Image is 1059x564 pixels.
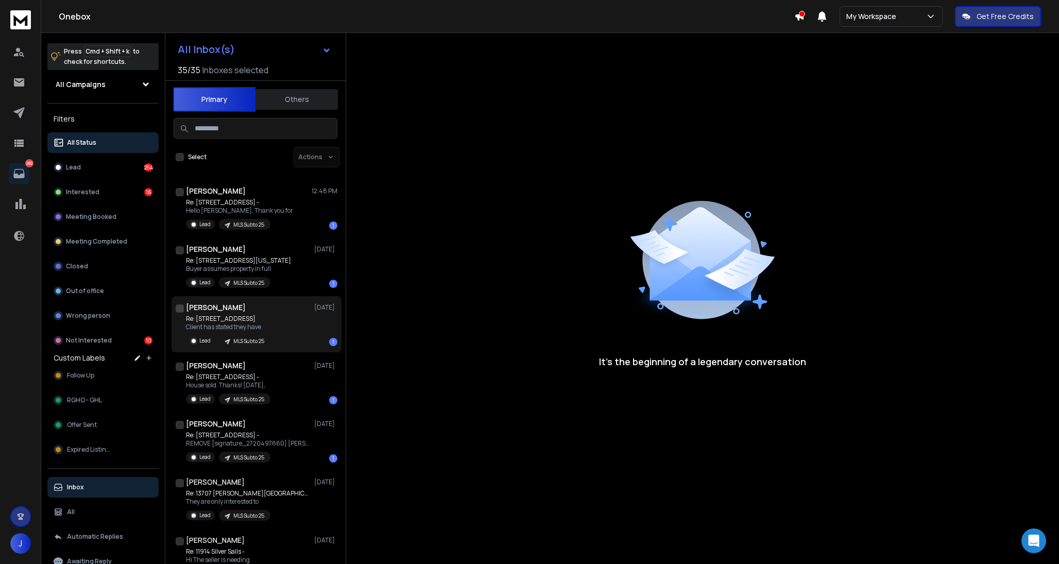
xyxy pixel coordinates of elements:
[10,10,31,29] img: logo
[186,381,270,389] p: House sold. Thanks! [DATE],
[314,478,337,486] p: [DATE]
[56,79,106,90] h1: All Campaigns
[186,548,270,556] p: Re: 11914 Silver Sails -
[67,139,96,147] p: All Status
[233,337,264,345] p: MLS Subto 25
[186,323,270,331] p: Client has stated they have
[188,153,207,161] label: Select
[199,453,211,461] p: Lead
[54,353,105,363] h3: Custom Labels
[186,361,246,371] h1: [PERSON_NAME]
[10,533,31,554] button: J
[66,188,99,196] p: Interested
[186,186,246,196] h1: [PERSON_NAME]
[314,536,337,544] p: [DATE]
[199,220,211,228] p: Lead
[186,535,245,545] h1: [PERSON_NAME]
[47,112,159,126] h3: Filters
[47,390,159,411] button: RGHO - GHL
[178,44,235,55] h1: All Inbox(s)
[233,454,264,462] p: MLS Subto 25
[66,336,112,345] p: Not Interested
[66,262,88,270] p: Closed
[977,11,1034,22] p: Get Free Credits
[199,511,211,519] p: Lead
[67,446,110,454] span: Expired Listing
[199,337,211,345] p: Lead
[186,198,293,207] p: Re: [STREET_ADDRESS] -
[846,11,900,22] p: My Workspace
[9,163,29,184] a: 282
[25,159,33,167] p: 282
[178,64,200,76] span: 35 / 35
[66,163,81,172] p: Lead
[47,305,159,326] button: Wrong person
[199,279,211,286] p: Lead
[66,287,104,295] p: Out of office
[67,483,84,491] p: Inbox
[47,256,159,277] button: Closed
[314,362,337,370] p: [DATE]
[255,88,338,111] button: Others
[186,302,246,313] h1: [PERSON_NAME]
[47,330,159,351] button: Not Interested10
[329,338,337,346] div: 1
[66,213,116,221] p: Meeting Booked
[329,396,337,404] div: 1
[186,439,310,448] p: REMOVE [signature_2720497660] [PERSON_NAME] Realtor,
[186,556,270,564] p: Hi The seller is needing
[329,221,337,230] div: 1
[144,336,152,345] div: 10
[47,281,159,301] button: Out of office
[233,396,264,403] p: MLS Subto 25
[312,187,337,195] p: 12:48 PM
[47,365,159,386] button: Follow Up
[599,354,806,369] p: It’s the beginning of a legendary conversation
[233,512,264,520] p: MLS Subto 25
[67,508,75,516] p: All
[47,477,159,498] button: Inbox
[47,74,159,95] button: All Campaigns
[233,221,264,229] p: MLS Subto 25
[186,431,310,439] p: Re: [STREET_ADDRESS] -
[66,237,127,246] p: Meeting Completed
[329,280,337,288] div: 1
[186,244,246,254] h1: [PERSON_NAME]
[67,371,94,380] span: Follow Up
[186,373,270,381] p: Re: [STREET_ADDRESS] -
[144,163,152,172] div: 254
[199,395,211,403] p: Lead
[314,420,337,428] p: [DATE]
[144,188,152,196] div: 16
[186,477,245,487] h1: [PERSON_NAME]
[186,315,270,323] p: Re: [STREET_ADDRESS]
[67,421,97,429] span: Offer Sent
[186,257,291,265] p: Re: [STREET_ADDRESS][US_STATE]
[47,231,159,252] button: Meeting Completed
[47,526,159,547] button: Automatic Replies
[186,265,291,273] p: Buyer assumes property in full
[186,498,310,506] p: They are only interested to
[47,182,159,202] button: Interested16
[314,303,337,312] p: [DATE]
[47,415,159,435] button: Offer Sent
[47,157,159,178] button: Lead254
[186,419,246,429] h1: [PERSON_NAME]
[47,502,159,522] button: All
[47,207,159,227] button: Meeting Booked
[59,10,794,23] h1: Onebox
[173,87,255,112] button: Primary
[202,64,268,76] h3: Inboxes selected
[66,312,110,320] p: Wrong person
[1021,528,1046,553] div: Open Intercom Messenger
[955,6,1041,27] button: Get Free Credits
[64,46,140,67] p: Press to check for shortcuts.
[47,132,159,153] button: All Status
[67,533,123,541] p: Automatic Replies
[186,489,310,498] p: Re: 13707 [PERSON_NAME][GEOGRAPHIC_DATA] -
[67,396,102,404] span: RGHO - GHL
[233,279,264,287] p: MLS Subto 25
[314,245,337,253] p: [DATE]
